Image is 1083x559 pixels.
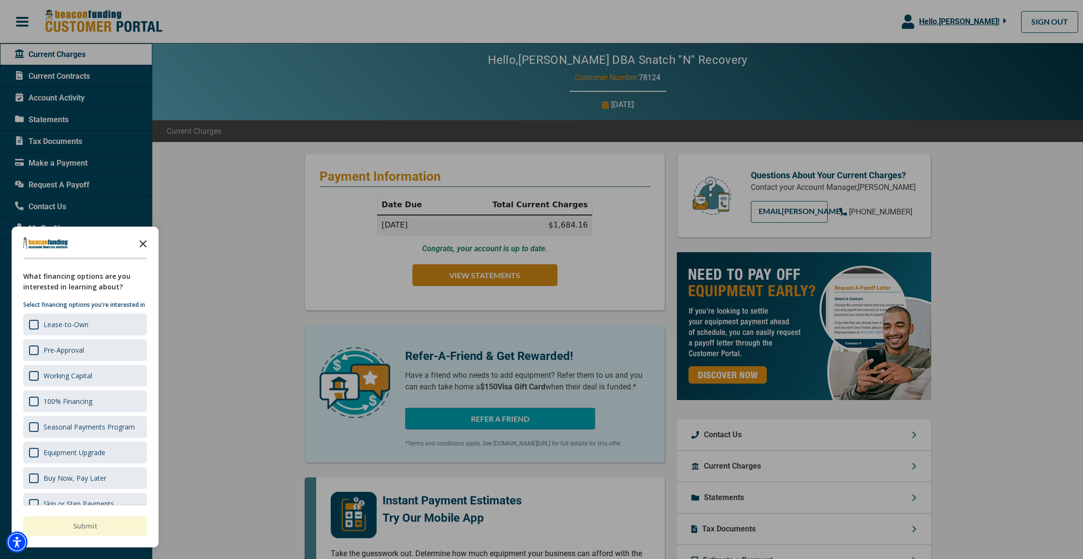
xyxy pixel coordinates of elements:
div: Equipment Upgrade [23,442,147,463]
div: Working Capital [44,371,92,380]
img: Company logo [23,237,69,249]
div: Skip or Step Payments [23,493,147,515]
button: Submit [23,516,147,536]
p: Select financing options you're interested in [23,300,147,310]
div: Pre-Approval [44,345,84,355]
div: 100% Financing [44,397,92,406]
div: Equipment Upgrade [44,448,105,457]
div: Skip or Step Payments [44,499,114,508]
div: Buy Now, Pay Later [44,473,106,483]
div: Survey [12,227,159,547]
div: Accessibility Menu [6,531,28,553]
div: Working Capital [23,365,147,387]
div: Lease-to-Own [44,320,88,329]
div: Seasonal Payments Program [44,422,135,431]
div: Lease-to-Own [23,314,147,335]
div: Seasonal Payments Program [23,416,147,438]
div: 100% Financing [23,390,147,412]
div: Pre-Approval [23,339,147,361]
div: What financing options are you interested in learning about? [23,271,147,292]
button: Close the survey [133,233,153,253]
div: Buy Now, Pay Later [23,467,147,489]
